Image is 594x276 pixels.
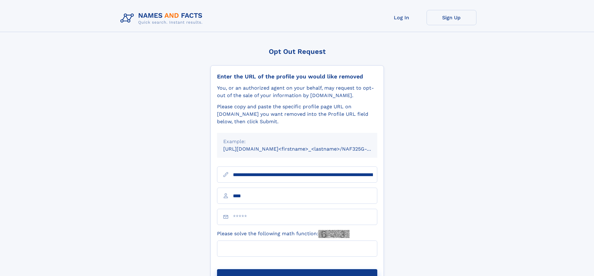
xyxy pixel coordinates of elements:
div: Please copy and paste the specific profile page URL on [DOMAIN_NAME] you want removed into the Pr... [217,103,377,125]
a: Log In [377,10,427,25]
div: Example: [223,138,371,145]
img: Logo Names and Facts [118,10,208,27]
a: Sign Up [427,10,476,25]
div: You, or an authorized agent on your behalf, may request to opt-out of the sale of your informatio... [217,84,377,99]
label: Please solve the following math function: [217,230,350,238]
div: Opt Out Request [210,48,384,55]
div: Enter the URL of the profile you would like removed [217,73,377,80]
small: [URL][DOMAIN_NAME]<firstname>_<lastname>/NAF325G-xxxxxxxx [223,146,389,152]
